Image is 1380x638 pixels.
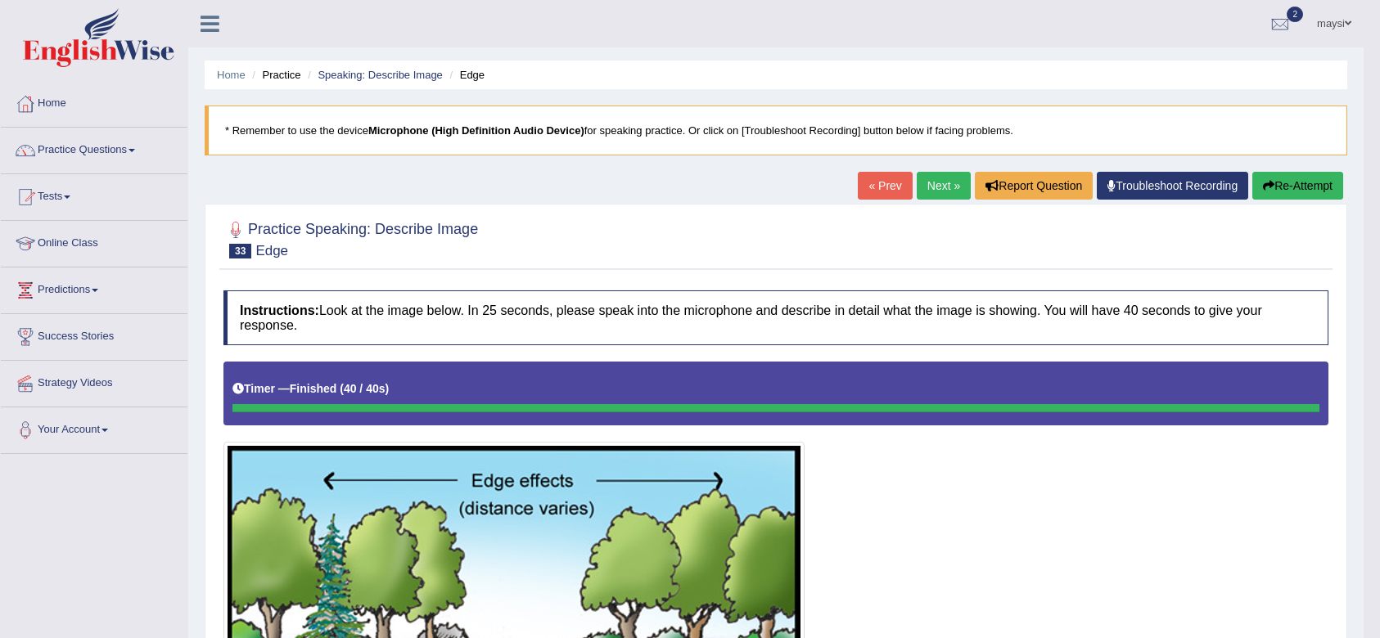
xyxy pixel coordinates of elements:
a: Next » [917,172,971,200]
a: Home [217,69,246,81]
b: Finished [290,382,337,395]
h4: Look at the image below. In 25 seconds, please speak into the microphone and describe in detail w... [223,290,1328,345]
b: ( [340,382,344,395]
h2: Practice Speaking: Describe Image [223,218,478,258]
a: Tests [1,174,187,215]
a: Predictions [1,267,187,308]
span: 33 [229,244,251,258]
small: Edge [255,243,288,258]
li: Practice [248,67,300,83]
a: Strategy Videos [1,361,187,402]
a: Speaking: Describe Image [318,69,442,81]
a: Troubleshoot Recording [1097,172,1248,200]
blockquote: * Remember to use the device for speaking practice. Or click on [Troubleshoot Recording] button b... [205,106,1347,155]
b: ) [386,382,390,395]
a: Your Account [1,407,187,448]
span: 2 [1287,7,1303,22]
li: Edge [445,67,485,83]
h5: Timer — [232,383,389,395]
b: Microphone (High Definition Audio Device) [368,124,584,137]
a: Online Class [1,221,187,262]
a: Success Stories [1,314,187,355]
button: Report Question [975,172,1093,200]
a: « Prev [858,172,912,200]
a: Practice Questions [1,128,187,168]
a: Home [1,81,187,122]
b: Instructions: [240,303,319,317]
b: 40 / 40s [344,382,386,395]
button: Re-Attempt [1252,172,1343,200]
